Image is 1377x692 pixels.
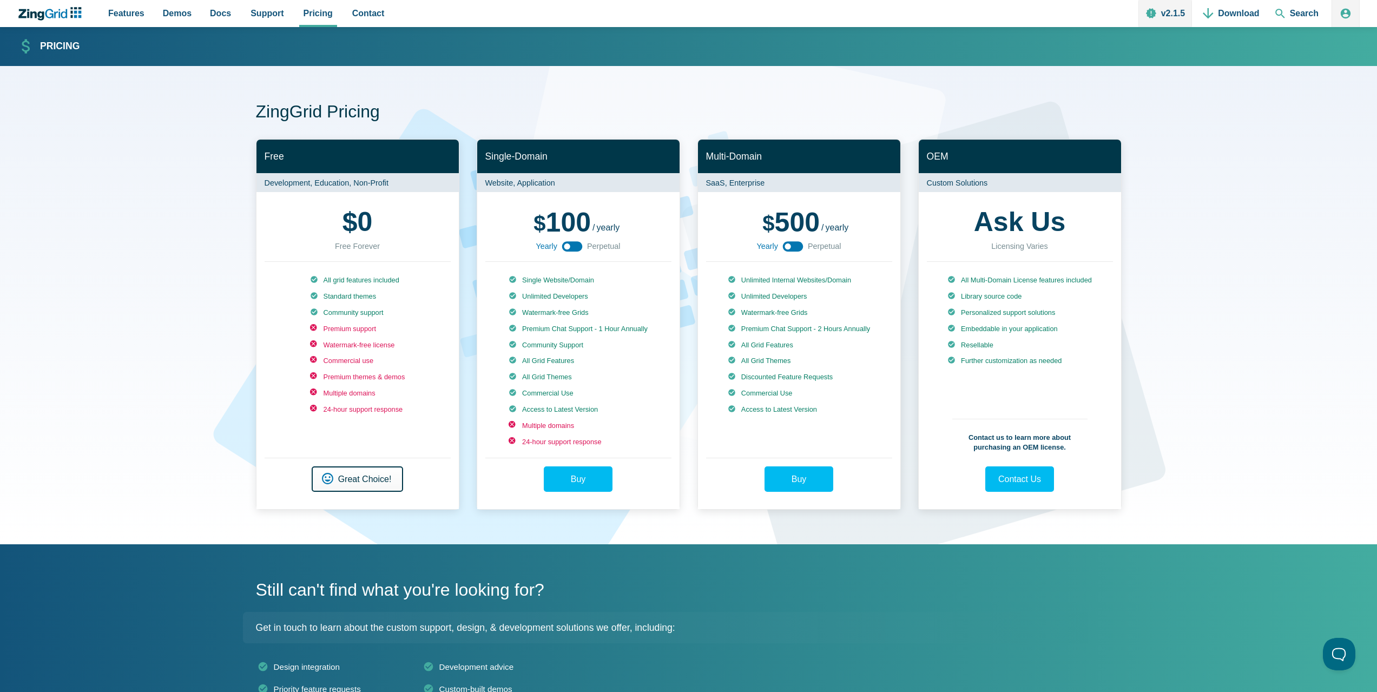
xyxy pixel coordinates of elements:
li: Unlimited Internal Websites/Domain [728,275,870,285]
li: Resellable [947,340,1092,350]
li: Access to Latest Version [728,405,870,414]
li: Watermark-free license [310,340,405,350]
li: Development advice [423,661,582,674]
li: Single Website/Domain [509,275,648,285]
strong: 0 [342,208,373,235]
h2: Single-Domain [477,140,680,174]
h2: OEM [919,140,1121,174]
li: 24-hour support response [509,437,648,447]
li: Community support [310,308,405,318]
span: Contact [352,6,385,21]
li: Premium Chat Support - 1 Hour Annually [509,324,648,334]
span: yearly [597,223,620,232]
li: Commercial Use [509,388,648,398]
p: Contact us to learn more about purchasing an OEM license. [952,419,1088,452]
li: Premium themes & demos [310,372,405,382]
span: / [592,223,595,232]
span: Perpetual [808,240,841,253]
li: All grid features included [310,275,405,285]
span: 500 [762,207,820,238]
p: SaaS, Enterprise [698,173,900,192]
h2: Still can't find what you're looking for? [256,579,1122,603]
li: All Grid Themes [509,372,648,382]
li: Community Support [509,340,648,350]
li: Embeddable in your application [947,324,1092,334]
strong: Pricing [40,42,80,51]
li: All Grid Themes [728,356,870,366]
span: Features [108,6,144,21]
li: Multiple domains [509,421,648,431]
span: Yearly [756,240,778,253]
li: Unlimited Developers [728,292,870,301]
p: Development, Education, Non-Profit [256,173,459,192]
h1: ZingGrid Pricing [256,101,1122,125]
span: Yearly [536,240,557,253]
span: Support [251,6,284,21]
li: Personalized support solutions [947,308,1092,318]
li: Premium Chat Support - 2 Hours Annually [728,324,870,334]
li: Multiple domains [310,388,405,398]
li: Library source code [947,292,1092,301]
li: Commercial Use [728,388,870,398]
li: Further customization as needed [947,356,1092,366]
a: Buy [765,466,833,492]
span: Docs [210,6,231,21]
li: Watermark-free Grids [509,308,648,318]
iframe: Toggle Customer Support [1323,638,1355,670]
a: Buy [544,466,612,492]
span: Demos [163,6,192,21]
li: Commercial use [310,356,405,366]
span: Pricing [304,6,333,21]
p: Website, Application [477,173,680,192]
a: Pricing [18,37,80,56]
div: Free Forever [335,240,380,253]
li: Access to Latest Version [509,405,648,414]
li: Watermark-free Grids [728,308,870,318]
li: Design integration [258,661,417,674]
li: All Grid Features [509,356,648,366]
span: Perpetual [587,240,621,253]
p: Get in touch to learn about the custom support, design, & development solutions we offer, including: [243,612,1122,643]
li: All Grid Features [728,340,870,350]
p: Custom Solutions [919,173,1121,192]
li: Unlimited Developers [509,292,648,301]
span: $ [342,208,358,235]
span: 100 [533,207,591,238]
span: yearly [826,223,849,232]
li: All Multi-Domain License features included [947,275,1092,285]
strong: Ask Us [974,208,1066,235]
h2: Multi-Domain [698,140,900,174]
a: Contact Us [985,466,1054,492]
li: 24-hour support response [310,405,405,414]
li: Standard themes [310,292,405,301]
span: / [821,223,823,232]
a: Great Choice! [312,466,404,492]
h2: Free [256,140,459,174]
li: Premium support [310,324,405,334]
a: ZingChart Logo. Click to return to the homepage [17,7,87,21]
li: Discounted Feature Requests [728,372,870,382]
div: Licensing Varies [991,240,1048,253]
